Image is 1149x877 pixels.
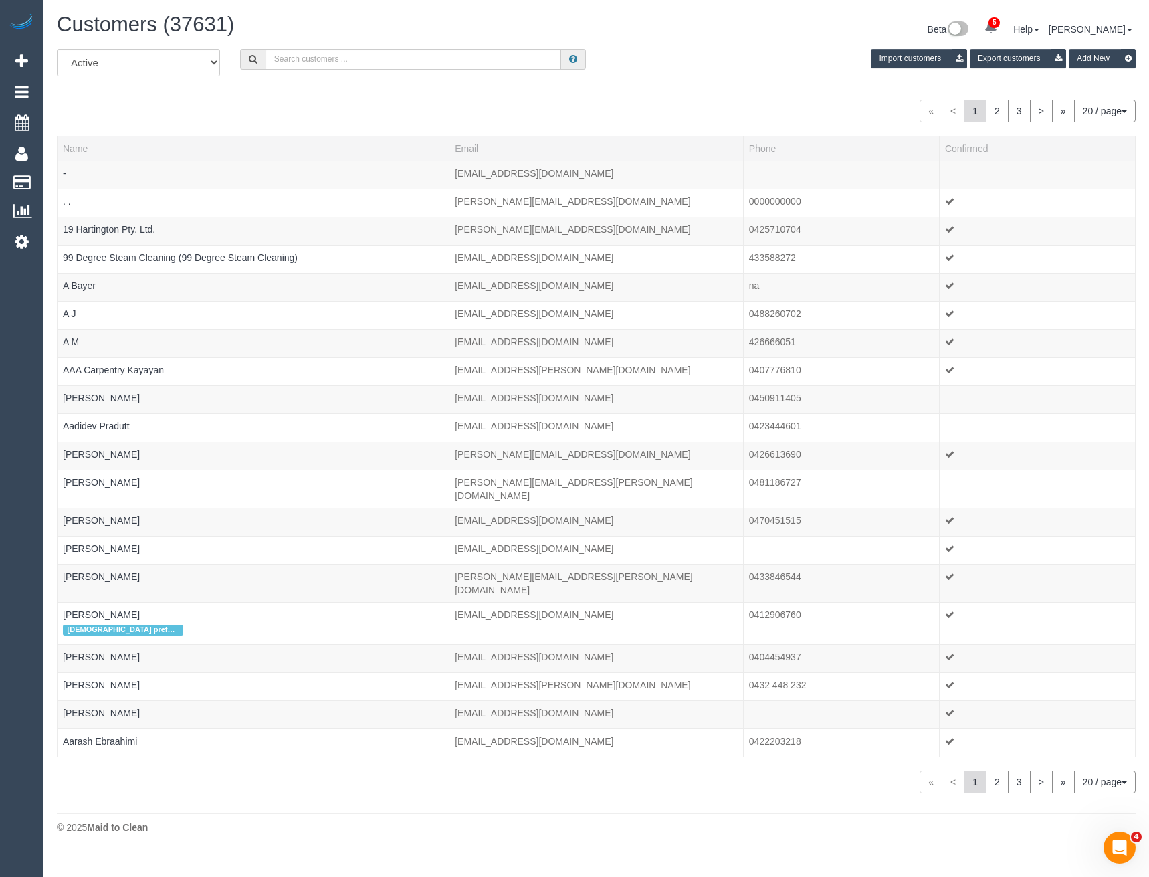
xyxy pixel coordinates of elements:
th: Confirmed [939,136,1135,161]
td: Email [449,672,744,700]
button: Add New [1069,49,1136,68]
td: Confirmed [939,442,1135,470]
td: Name [58,413,449,442]
a: [PERSON_NAME] [63,543,140,554]
td: Email [449,728,744,757]
td: Phone [743,700,939,728]
strong: Maid to Clean [87,822,148,833]
a: AAA Carpentry Kayayan [63,365,164,375]
iframe: Intercom live chat [1104,832,1136,864]
a: 2 [986,100,1009,122]
td: Phone [743,728,939,757]
td: Name [58,301,449,329]
img: New interface [946,21,968,39]
td: Email [449,385,744,413]
div: Tags [63,320,443,324]
td: Confirmed [939,728,1135,757]
a: 3 [1008,100,1031,122]
a: 2 [986,771,1009,793]
td: Name [58,189,449,217]
td: Confirmed [939,301,1135,329]
a: Beta [928,24,969,35]
td: Confirmed [939,672,1135,700]
nav: Pagination navigation [920,771,1136,793]
div: Tags [63,748,443,751]
div: Tags [63,555,443,559]
td: Email [449,189,744,217]
a: [PERSON_NAME] [63,393,140,403]
td: Email [449,357,744,385]
a: » [1052,100,1075,122]
span: 1 [964,100,986,122]
div: Tags [63,489,443,492]
div: © 2025 [57,821,1136,834]
div: Tags [63,405,443,408]
button: 20 / page [1074,771,1136,793]
td: Name [58,442,449,470]
td: Phone [743,161,939,189]
td: Email [449,508,744,536]
td: Phone [743,442,939,470]
td: Email [449,564,744,602]
img: Automaid Logo [8,13,35,32]
td: Email [449,217,744,245]
td: Name [58,508,449,536]
span: « [920,100,942,122]
td: Phone [743,385,939,413]
button: 20 / page [1074,100,1136,122]
td: Name [58,470,449,508]
td: Phone [743,273,939,301]
span: 1 [964,771,986,793]
th: Phone [743,136,939,161]
td: Email [449,536,744,564]
td: Phone [743,413,939,442]
td: Confirmed [939,161,1135,189]
td: Phone [743,536,939,564]
td: Phone [743,329,939,357]
span: [DEMOGRAPHIC_DATA] preferred [63,625,183,636]
div: Tags [63,292,443,296]
td: Confirmed [939,644,1135,672]
td: Email [449,442,744,470]
td: Confirmed [939,329,1135,357]
a: . . [63,196,71,207]
td: Name [58,385,449,413]
a: A Bayer [63,280,96,291]
td: Confirmed [939,508,1135,536]
a: 3 [1008,771,1031,793]
th: Name [58,136,449,161]
div: Tags [63,264,443,268]
td: Name [58,728,449,757]
a: [PERSON_NAME] [63,708,140,718]
td: Confirmed [939,536,1135,564]
div: Tags [63,461,443,464]
td: Email [449,413,744,442]
td: Name [58,644,449,672]
td: Confirmed [939,245,1135,273]
td: Phone [743,189,939,217]
td: Phone [743,217,939,245]
div: Tags [63,377,443,380]
a: [PERSON_NAME] [63,571,140,582]
th: Email [449,136,744,161]
td: Name [58,602,449,644]
div: Tags [63,583,443,587]
div: Tags [63,720,443,723]
td: Name [58,329,449,357]
a: » [1052,771,1075,793]
div: Tags [63,349,443,352]
td: Phone [743,602,939,644]
div: Tags [63,621,443,639]
div: Tags [63,433,443,436]
td: Phone [743,644,939,672]
div: Tags [63,664,443,667]
a: [PERSON_NAME] [63,652,140,662]
span: Customers (37631) [57,13,234,36]
td: Email [449,161,744,189]
td: Confirmed [939,357,1135,385]
nav: Pagination navigation [920,100,1136,122]
a: [PERSON_NAME] [63,609,140,620]
td: Confirmed [939,413,1135,442]
div: Tags [63,180,443,183]
span: 4 [1131,832,1142,842]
